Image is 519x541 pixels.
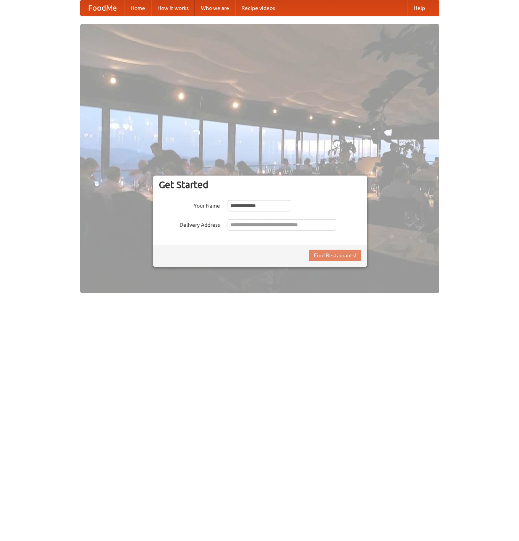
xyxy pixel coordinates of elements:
[195,0,235,16] a: Who we are
[235,0,281,16] a: Recipe videos
[159,219,220,229] label: Delivery Address
[159,200,220,210] label: Your Name
[407,0,431,16] a: Help
[159,179,361,190] h3: Get Started
[309,250,361,261] button: Find Restaurants!
[124,0,151,16] a: Home
[151,0,195,16] a: How it works
[81,0,124,16] a: FoodMe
